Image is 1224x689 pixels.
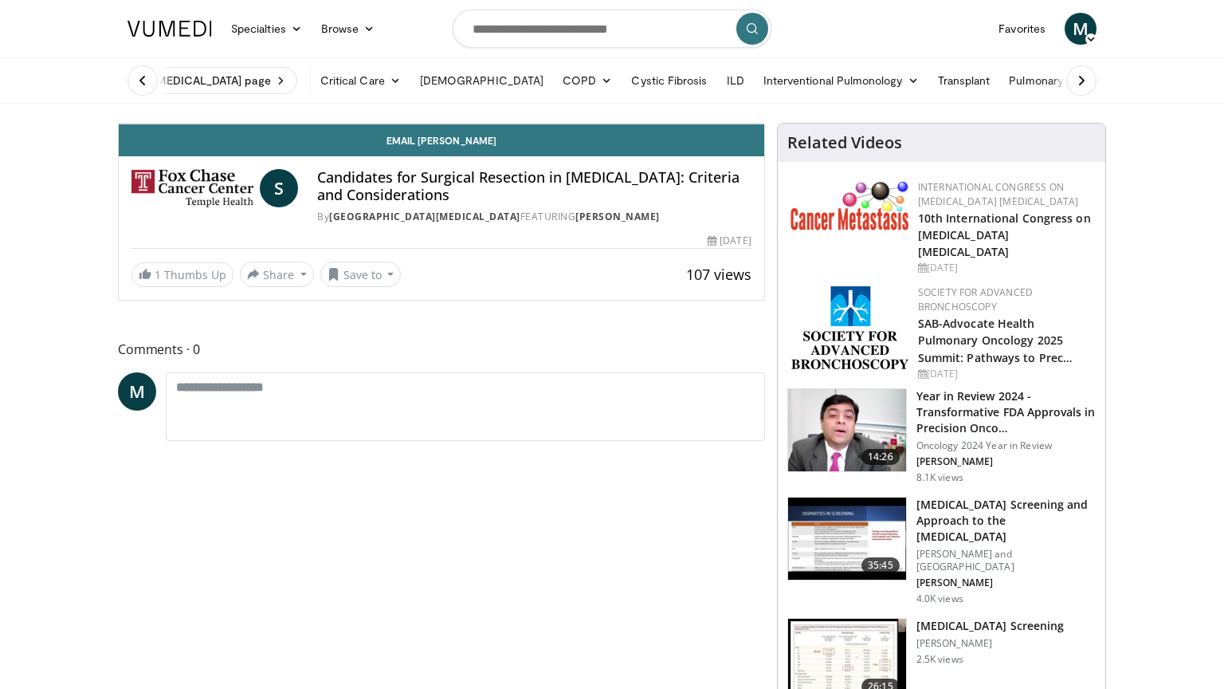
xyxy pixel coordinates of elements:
[127,21,212,37] img: VuMedi Logo
[916,388,1096,436] h3: Year in Review 2024 - Transformative FDA Approvals in Precision Onco…
[329,210,520,223] a: [GEOGRAPHIC_DATA][MEDICAL_DATA]
[989,13,1055,45] a: Favorites
[317,210,751,224] div: By FEATURING
[918,316,1073,364] a: SAB-Advocate Health Pulmonary Oncology 2025 Summit: Pathways to Prec…
[131,262,233,287] a: 1 Thumbs Up
[553,65,622,96] a: COPD
[317,169,751,203] h4: Candidates for Surgical Resection in [MEDICAL_DATA]: Criteria and Considerations
[119,124,764,156] a: Email [PERSON_NAME]
[787,388,1096,484] a: 14:26 Year in Review 2024 - Transformative FDA Approvals in Precision Onco… Oncology 2024 Year in...
[916,439,1096,452] p: Oncology 2024 Year in Review
[861,449,900,465] span: 14:26
[918,285,1033,313] a: Society for Advanced Bronchoscopy
[686,265,751,284] span: 107 views
[788,389,906,472] img: 22cacae0-80e8-46c7-b946-25cff5e656fa.150x105_q85_crop-smart_upscale.jpg
[575,210,660,223] a: [PERSON_NAME]
[708,234,751,248] div: [DATE]
[999,65,1160,96] a: Pulmonary Hypertension
[788,498,906,581] img: 1019b00a-3ead-468f-a4ec-9f872e6bceae.150x105_q85_crop-smart_upscale.jpg
[320,262,402,287] button: Save to
[861,557,900,573] span: 35:45
[916,471,963,484] p: 8.1K views
[131,169,253,207] img: Fox Chase Cancer Center
[916,497,1096,545] h3: [MEDICAL_DATA] Screening and Approach to the [MEDICAL_DATA]
[311,65,410,96] a: Critical Care
[787,497,1096,605] a: 35:45 [MEDICAL_DATA] Screening and Approach to the [MEDICAL_DATA] [PERSON_NAME] and [GEOGRAPHIC_D...
[717,65,754,96] a: ILD
[312,13,385,45] a: Browse
[918,180,1079,208] a: International Congress on [MEDICAL_DATA] [MEDICAL_DATA]
[918,211,1091,259] a: 10th International Congress on [MEDICAL_DATA] [MEDICAL_DATA]
[1065,13,1096,45] a: M
[155,267,161,282] span: 1
[222,13,312,45] a: Specialties
[790,180,910,230] img: 6ff8bc22-9509-4454-a4f8-ac79dd3b8976.png.150x105_q85_autocrop_double_scale_upscale_version-0.2.png
[787,133,902,152] h4: Related Videos
[754,65,928,96] a: Interventional Pulmonology
[791,285,908,369] img: 13a17e95-cae3-407c-a4b8-a3a137cfd30c.png.150x105_q85_autocrop_double_scale_upscale_version-0.2.png
[918,261,1093,275] div: [DATE]
[118,372,156,411] a: M
[260,169,298,207] a: S
[928,65,1000,96] a: Transplant
[916,653,963,666] p: 2.5K views
[918,367,1093,381] div: [DATE]
[118,339,765,360] span: Comments 0
[622,65,716,96] a: Cystic Fibrosis
[410,65,553,96] a: [DEMOGRAPHIC_DATA]
[916,593,963,605] p: 4.0K views
[118,67,297,94] a: Visit [MEDICAL_DATA] page
[240,262,314,287] button: Share
[453,10,771,48] input: Search topics, interventions
[916,548,1096,573] p: [PERSON_NAME] and [GEOGRAPHIC_DATA]
[916,637,1064,650] p: [PERSON_NAME]
[916,577,1096,589] p: [PERSON_NAME]
[916,618,1064,634] h3: [MEDICAL_DATA] Screening
[916,455,1096,468] p: [PERSON_NAME]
